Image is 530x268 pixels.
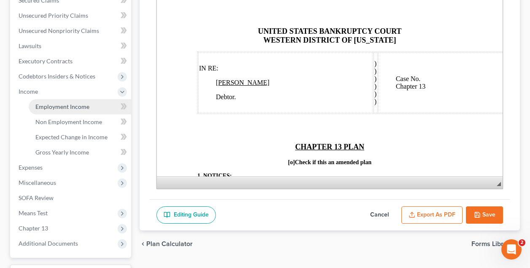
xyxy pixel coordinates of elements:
span: Codebtors Insiders & Notices [19,73,95,80]
span: Unsecured Nonpriority Claims [19,27,99,34]
button: chevron_left Plan Calculator [140,241,193,247]
strong: 1. NOTICES: [40,186,75,192]
a: Unsecured Priority Claims [12,8,131,23]
strong: CHAPTER 13 PLAN [138,156,207,165]
button: Save [466,206,503,224]
a: Unsecured Nonpriority Claims [12,23,131,38]
span: [o] [131,173,138,179]
a: Non Employment Income [29,114,131,130]
a: Editing Guide [156,206,216,224]
a: Expected Change in Income [29,130,131,145]
span: Check if this an amended plan [138,173,215,179]
span: Executory Contracts [19,57,73,65]
span: Gross Yearly Income [35,149,89,156]
span: ) ) ) ) ) ) [218,73,220,119]
span: 2 [519,239,525,246]
span: SOFA Review [19,194,54,201]
span: Resize [497,182,501,186]
a: Lawsuits [12,38,131,54]
span: Lawsuits [19,42,41,49]
a: SOFA Review [12,190,131,206]
span: Non Employment Income [35,118,102,125]
span: Employment Income [35,103,89,110]
span: Unsecured Priority Claims [19,12,88,19]
span: Expenses [19,164,43,171]
a: Employment Income [29,99,131,114]
i: chevron_left [140,241,146,247]
iframe: Intercom live chat [501,239,522,260]
span: Additional Documents [19,240,78,247]
span: Miscellaneous [19,179,56,186]
span: Case No. Chapter 13 [239,89,269,103]
a: Executory Contracts [12,54,131,69]
span: Forms Library [471,241,513,247]
span: Means Test [19,209,48,217]
button: Forms Library chevron_right [471,241,520,247]
a: Gross Yearly Income [29,145,131,160]
button: Cancel [361,206,398,224]
span: Expected Change in Income [35,133,108,141]
span: Plan Calculator [146,241,193,247]
button: Export as PDF [401,206,463,224]
span: Income [19,88,38,95]
span: Chapter 13 [19,225,48,232]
